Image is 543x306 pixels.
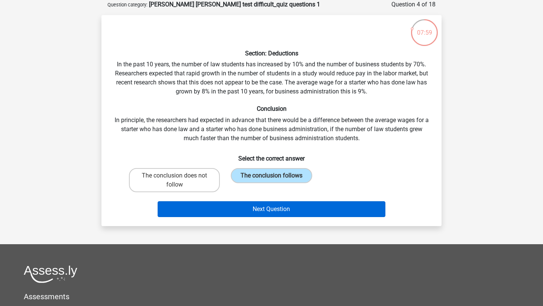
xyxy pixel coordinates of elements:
[149,1,320,8] strong: [PERSON_NAME] [PERSON_NAME] test difficult_quiz questions 1
[129,168,220,192] label: The conclusion does not follow
[231,168,312,183] label: The conclusion follows
[24,265,77,283] img: Assessly logo
[24,292,519,301] h5: Assessments
[114,50,429,57] h6: Section: Deductions
[114,149,429,162] h6: Select the correct answer
[158,201,386,217] button: Next Question
[104,21,439,220] div: In the past 10 years, the number of law students has increased by 10% and the number of business ...
[114,105,429,112] h6: Conclusion
[410,18,439,37] div: 07:59
[107,2,147,8] small: Question category:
